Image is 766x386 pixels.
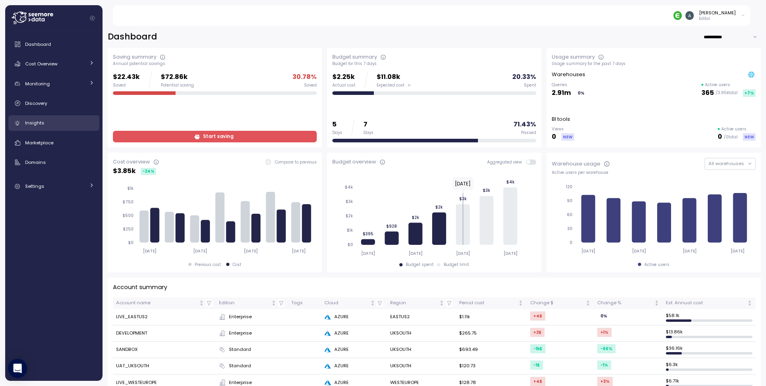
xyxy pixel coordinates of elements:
div: Cost [233,262,241,268]
th: Period costNot sorted [456,297,527,309]
tspan: [DATE] [503,251,517,256]
p: 5 [332,119,342,130]
td: $ 36.16k [663,342,756,358]
tspan: $0 [128,240,134,245]
div: Open Intercom Messenger [8,359,27,378]
span: Aggregated view [487,160,526,165]
p: $22.43k [113,72,140,83]
div: 0 % [597,311,610,321]
div: Budget for this 7 days [332,61,536,67]
div: -1 % [597,360,611,370]
p: 20.33 % [512,72,536,83]
div: NEW [561,133,574,141]
td: $265.75 [456,325,527,342]
tspan: [DATE] [582,248,596,254]
span: Enterprise [229,313,252,321]
p: Account summary [113,283,167,292]
div: Edition [219,299,270,307]
a: Marketplace [8,135,99,151]
tspan: [DATE] [456,251,470,256]
tspan: $3k [345,199,353,204]
div: +2 $ [530,328,545,337]
h2: Dashboard [108,31,157,43]
tspan: $4k [345,185,353,190]
div: Est. Annual cost [666,299,746,307]
div: +1 % [597,328,612,337]
img: ACg8ocIv-6RsgZMVW8c1XxiWKUnR9JHoWyh2UTsGhF7Ljv-H9ZguEA=s96-c [685,11,694,20]
div: Actual cost [332,83,355,88]
th: EditionNot sorted [216,297,288,309]
th: RegionNot sorted [387,297,456,309]
div: Saved [113,83,140,88]
p: BI tools [552,115,570,123]
div: +7 % [743,89,756,97]
div: 0 % [576,89,586,97]
div: Spent [524,83,536,88]
th: Account nameNot sorted [113,297,216,309]
div: Cost overview [113,158,150,166]
div: AZURE [324,330,383,337]
td: $693.49 [456,342,527,358]
div: -1 $ [530,360,543,370]
div: Not sorted [654,300,659,306]
span: Discovery [25,100,47,106]
tspan: 60 [567,212,573,217]
tspan: $2k [435,205,443,210]
tspan: [DATE] [683,248,697,254]
div: Not sorted [370,300,375,306]
div: -24 % [141,168,156,175]
a: Domains [8,154,99,170]
tspan: [DATE] [244,248,258,254]
div: Not sorted [199,300,204,306]
tspan: $4k [506,179,514,185]
tspan: $750 [122,199,134,205]
div: Period cost [459,299,517,307]
img: 689adfd76a9d17b9213495f1.PNG [673,11,682,20]
div: +3 % [597,377,613,386]
div: Not sorted [271,300,276,306]
div: Active users [644,262,669,268]
div: Usage summary for the past 7 days [552,61,756,67]
text: [DATE] [455,180,471,187]
a: Start saving [113,131,317,142]
tspan: [DATE] [142,248,156,254]
p: Active users [721,126,746,132]
p: 0 [718,132,722,142]
td: SANDBOX [113,342,216,358]
button: Collapse navigation [87,15,97,21]
span: Standard [229,362,251,370]
p: 365 [701,88,714,98]
div: Change $ [530,299,584,307]
div: +4 $ [530,377,545,386]
div: [PERSON_NAME] [699,10,736,16]
div: AZURE [324,362,383,370]
span: Dashboard [25,41,51,47]
span: Marketplace [25,140,53,146]
a: Monitoring [8,76,99,92]
th: Est. Annual costNot sorted [663,297,756,309]
div: Active users per warehouse [552,170,756,175]
span: All warehouses [709,160,744,167]
div: Saving summary [113,53,156,61]
td: DEVELOPMENT [113,325,216,342]
span: Insights [25,120,44,126]
p: 2.91m [552,88,571,98]
div: Budget limit [444,262,469,268]
span: Monitoring [25,81,50,87]
p: Editor [699,16,736,22]
div: Potential saving [161,83,194,88]
tspan: $0 [347,242,353,247]
span: Standard [229,346,251,353]
td: EASTUS2 [387,309,456,325]
tspan: [DATE] [731,248,745,254]
div: Account name [116,299,198,307]
p: Queries [552,82,586,88]
tspan: $500 [122,213,134,218]
div: Previous cost [195,262,221,268]
div: Region [390,299,438,307]
tspan: [DATE] [409,251,422,256]
th: Change $Not sorted [527,297,594,309]
div: Not sorted [585,300,591,306]
tspan: $2k [345,213,353,219]
tspan: $395 [363,231,373,236]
